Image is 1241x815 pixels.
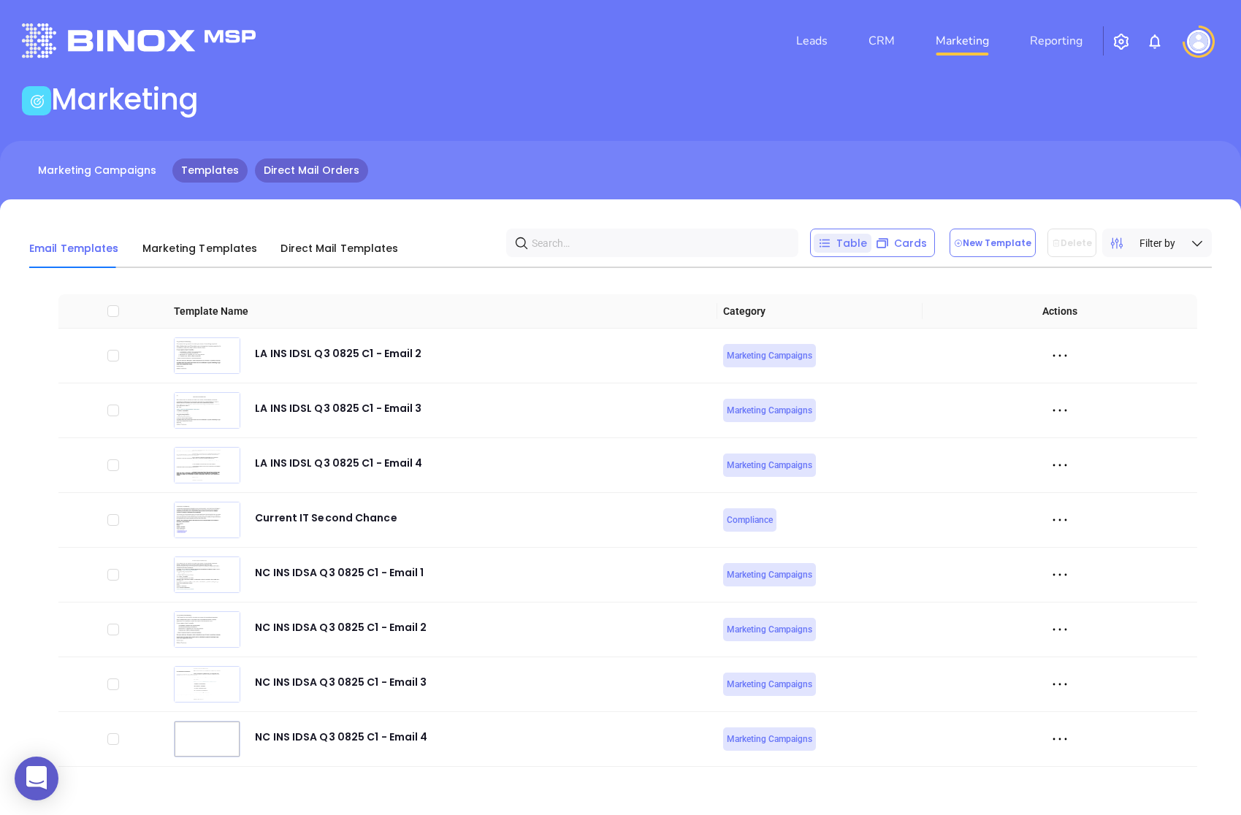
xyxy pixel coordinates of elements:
div: Table [814,234,871,253]
span: Marketing Campaigns [727,731,812,747]
div: LA INS IDSL Q3 0825 C1 - Email 3 [255,399,421,429]
span: Marketing Campaigns [727,348,812,364]
th: Template Name [168,294,717,329]
th: Category [717,294,923,329]
span: Filter by [1139,235,1175,251]
a: Reporting [1024,26,1088,56]
div: LA INS IDSL Q3 0825 C1 - Email 2 [255,345,421,374]
input: Search… [532,232,779,254]
div: NC INS IDSA Q3 0825 C1 - Email 1 [255,564,424,593]
span: Marketing Templates [142,241,258,256]
a: Marketing Campaigns [29,158,165,183]
a: CRM [863,26,901,56]
div: NC INS IDSA Q3 0825 C1 - Email 4 [255,728,427,757]
span: Marketing Campaigns [727,402,812,418]
th: Actions [923,294,1197,329]
span: Marketing Campaigns [727,621,812,638]
a: Direct Mail Orders [255,158,368,183]
a: Leads [790,26,833,56]
img: iconNotification [1146,33,1164,50]
h1: Marketing [51,82,199,117]
span: Direct Mail Templates [280,241,398,256]
div: NC INS IDSA Q3 0825 C1 - Email 2 [255,619,427,648]
div: Current IT Second Chance [255,509,397,538]
div: NC INS IDSA Q3 0825 C1 - Email 3 [255,673,427,703]
span: Marketing Campaigns [727,676,812,692]
span: Compliance [727,512,773,528]
a: Marketing [930,26,995,56]
img: logo [22,23,256,58]
button: Delete [1047,229,1096,257]
button: New Template [950,229,1036,257]
span: Email Templates [29,241,119,256]
img: iconSetting [1112,33,1130,50]
div: Cards [871,234,931,253]
span: Marketing Campaigns [727,567,812,583]
a: Templates [172,158,248,183]
img: user [1187,30,1210,53]
div: LA INS IDSL Q3 0825 C1 - Email 4 [255,454,422,483]
span: Marketing Campaigns [727,457,812,473]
